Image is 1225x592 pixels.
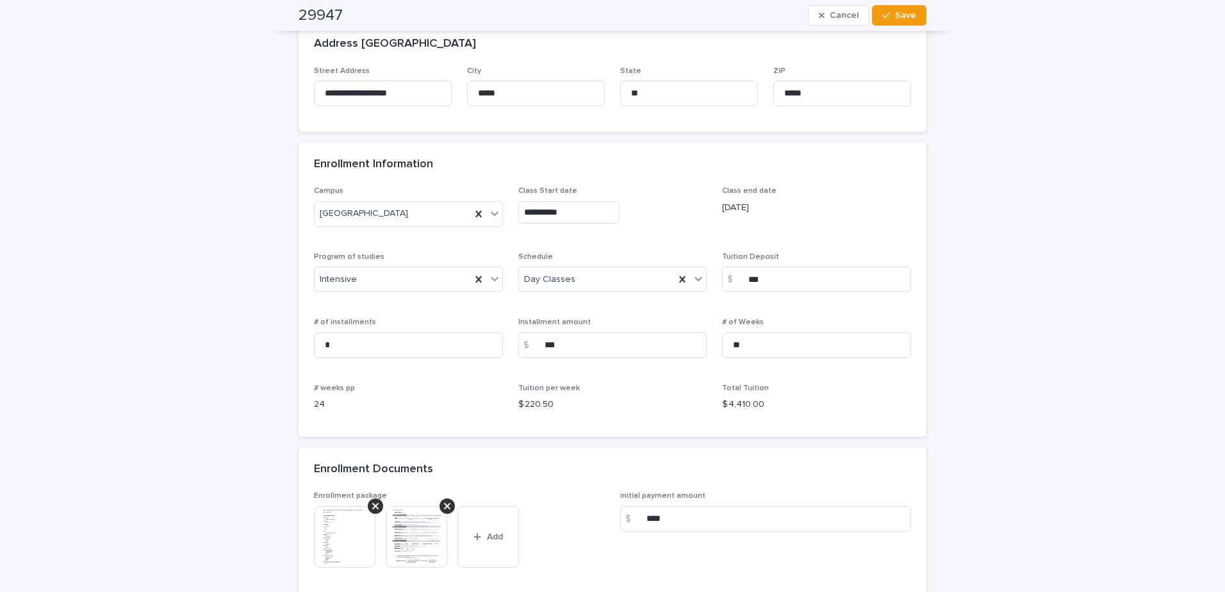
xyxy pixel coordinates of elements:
[314,187,343,195] span: Campus
[314,318,376,326] span: # of installments
[722,318,764,326] span: # of Weeks
[320,207,408,220] span: [GEOGRAPHIC_DATA]
[457,506,519,568] button: Add
[620,492,705,500] span: initial payment amount
[314,253,384,261] span: Program of studies
[722,201,911,215] p: [DATE]
[722,187,777,195] span: Class end date
[518,384,580,392] span: Tuition per week
[314,158,433,172] h2: Enrollment Information
[620,506,646,532] div: $
[314,67,370,75] span: Street Address
[518,333,544,358] div: $
[722,398,911,411] p: $ 4,410.00
[314,463,433,477] h2: Enrollment Documents
[830,11,859,20] span: Cancel
[872,5,926,26] button: Save
[314,398,503,411] p: 24
[518,318,591,326] span: Installment amount
[314,384,355,392] span: # weeks pp
[722,253,779,261] span: Tuition Deposit
[467,67,481,75] span: City
[620,67,641,75] span: State
[314,37,476,51] h2: Address [GEOGRAPHIC_DATA]
[518,398,707,411] p: $ 220.50
[320,273,357,286] span: Intensive
[314,492,387,500] span: Enrollment package
[722,384,769,392] span: Total Tuition
[895,11,916,20] span: Save
[518,187,577,195] span: Class Start date
[487,532,503,541] span: Add
[808,5,869,26] button: Cancel
[773,67,785,75] span: ZIP
[518,253,553,261] span: Schedule
[524,273,575,286] span: Day Classes
[299,6,343,25] h2: 29947
[722,267,748,292] div: $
